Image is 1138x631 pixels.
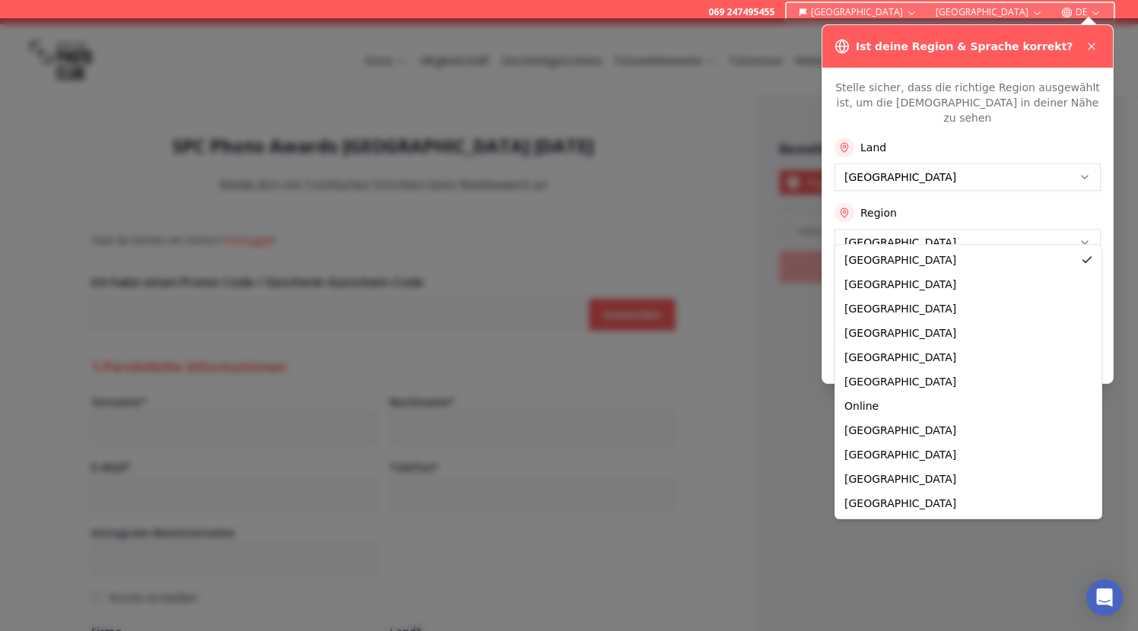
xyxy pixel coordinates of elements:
span: [GEOGRAPHIC_DATA] [844,351,956,363]
span: [GEOGRAPHIC_DATA] [844,376,956,388]
span: [GEOGRAPHIC_DATA] [844,449,956,461]
span: [GEOGRAPHIC_DATA] [844,278,956,290]
span: Online [844,400,879,412]
span: [GEOGRAPHIC_DATA] [844,327,956,339]
span: [GEOGRAPHIC_DATA] [844,254,956,266]
span: [GEOGRAPHIC_DATA] [844,424,956,436]
span: [GEOGRAPHIC_DATA] [844,473,956,485]
span: [GEOGRAPHIC_DATA] [844,303,956,315]
span: [GEOGRAPHIC_DATA] [844,497,956,509]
